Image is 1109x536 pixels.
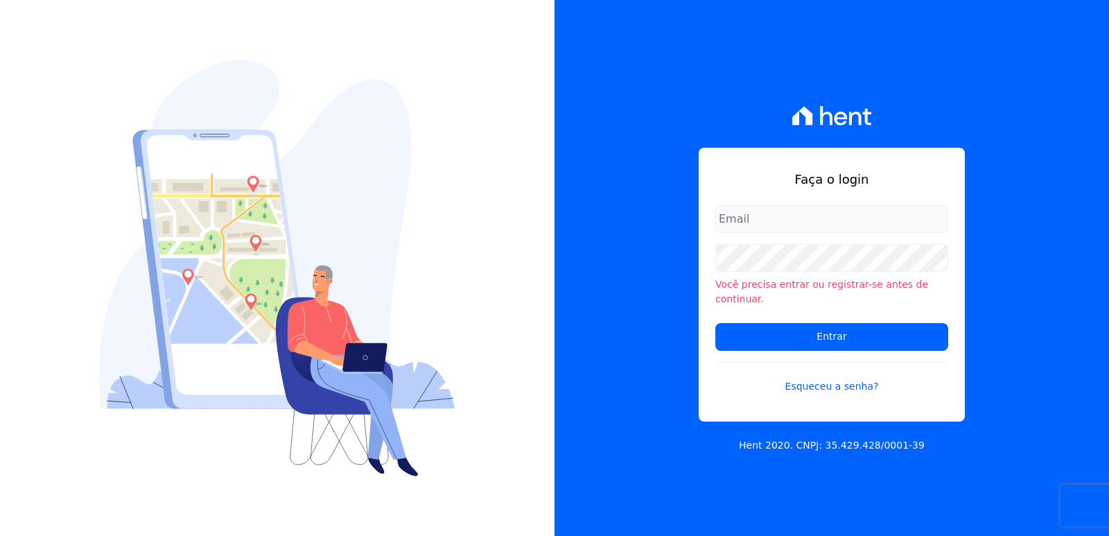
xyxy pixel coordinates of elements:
[99,60,455,476] img: Login
[715,277,948,306] li: Você precisa entrar ou registrar-se antes de continuar.
[715,323,948,351] input: Entrar
[715,362,948,394] a: Esqueceu a senha?
[739,438,925,453] p: Hent 2020. CNPJ: 35.429.428/0001-39
[715,170,948,189] h1: Faça o login
[715,205,948,233] input: Email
